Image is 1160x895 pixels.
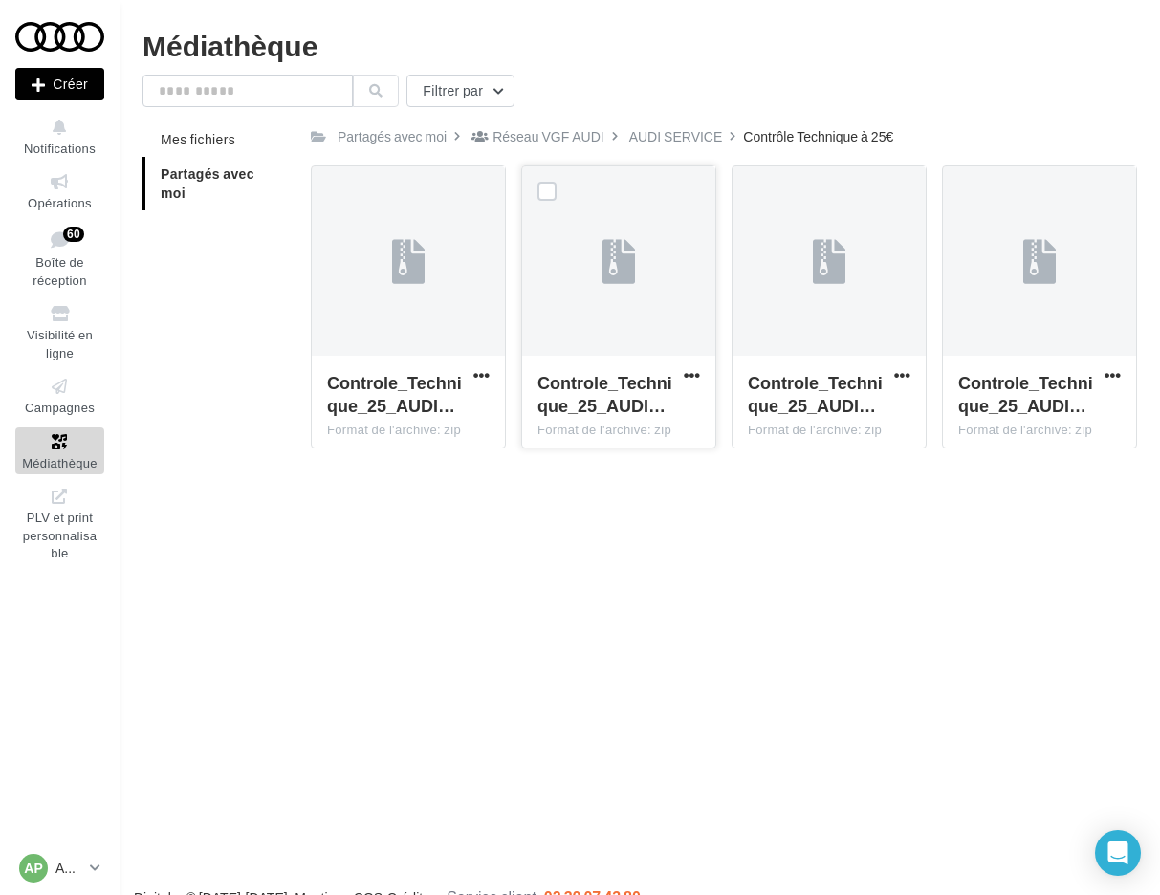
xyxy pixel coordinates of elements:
[492,127,603,146] div: Réseau VGF AUDI
[15,167,104,214] a: Opérations
[15,427,104,474] a: Médiathèque
[338,127,447,146] div: Partagés avec moi
[406,75,514,107] button: Filtrer par
[28,195,92,210] span: Opérations
[142,31,1137,59] div: Médiathèque
[537,422,700,439] div: Format de l'archive: zip
[1095,830,1141,876] div: Open Intercom Messenger
[15,113,104,160] button: Notifications
[743,127,893,146] div: Contrôle Technique à 25€
[15,223,104,293] a: Boîte de réception60
[15,299,104,364] a: Visibilité en ligne
[25,400,95,415] span: Campagnes
[22,455,98,470] span: Médiathèque
[15,372,104,419] a: Campagnes
[15,68,104,100] div: Nouvelle campagne
[15,482,104,565] a: PLV et print personnalisable
[24,859,42,878] span: AP
[161,131,235,147] span: Mes fichiers
[629,127,723,146] div: AUDI SERVICE
[327,372,462,416] span: Controle_Technique_25_AUDI SERVICE_POST_LINK
[327,422,490,439] div: Format de l'archive: zip
[15,850,104,886] a: AP Audi PAU
[537,372,672,416] span: Controle_Technique_25_AUDI SERVICE_CARROUSEL
[161,165,254,201] span: Partagés avec moi
[27,327,93,360] span: Visibilité en ligne
[63,227,84,242] div: 60
[958,372,1093,416] span: Controle_Technique_25_AUDI SERVICE_EMAILING
[23,506,98,560] span: PLV et print personnalisable
[33,254,86,288] span: Boîte de réception
[748,372,883,416] span: Controle_Technique_25_AUDI SERVICE_GMB
[15,68,104,100] button: Créer
[748,422,910,439] div: Format de l'archive: zip
[55,859,82,878] p: Audi PAU
[24,141,96,156] span: Notifications
[958,422,1121,439] div: Format de l'archive: zip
